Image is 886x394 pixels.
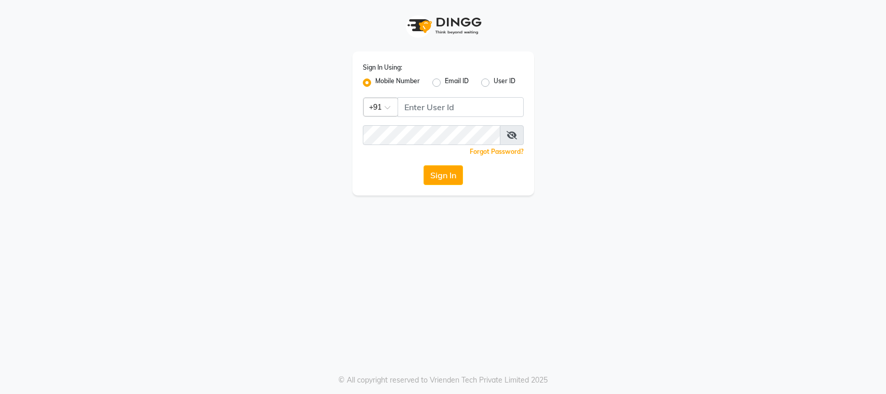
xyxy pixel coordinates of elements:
input: Username [363,125,500,145]
label: Sign In Using: [363,63,402,72]
label: Email ID [445,76,469,89]
button: Sign In [424,165,463,185]
a: Forgot Password? [470,148,524,155]
label: Mobile Number [375,76,420,89]
img: logo1.svg [402,10,485,41]
input: Username [398,97,524,117]
label: User ID [494,76,515,89]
